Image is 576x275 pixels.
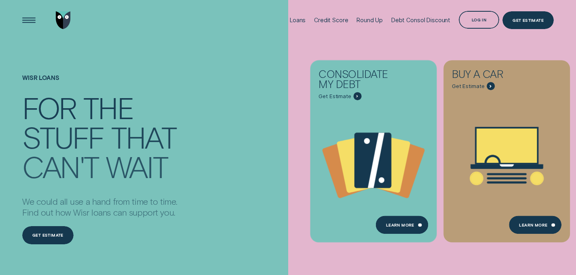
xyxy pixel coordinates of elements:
[20,11,38,29] button: Open Menu
[22,226,74,244] a: Get estimate
[290,17,306,23] div: Loans
[111,122,176,151] div: that
[319,93,351,100] span: Get Estimate
[376,216,428,234] a: Learn more
[22,195,177,217] p: We could all use a hand from time to time. Find out how Wisr loans can support you.
[83,93,133,122] div: the
[22,93,177,177] h4: For the stuff that can't wait
[22,75,177,93] h1: Wisr loans
[502,11,554,29] a: Get Estimate
[310,61,437,237] a: Consolidate my debt - Learn more
[452,69,533,82] div: Buy a car
[452,83,484,90] span: Get Estimate
[106,152,168,181] div: wait
[509,216,561,234] a: Learn More
[357,17,383,23] div: Round Up
[443,61,570,237] a: Buy a car - Learn more
[22,122,104,151] div: stuff
[459,11,499,29] button: Log in
[22,93,76,122] div: For
[56,11,71,29] img: Wisr
[22,152,99,181] div: can't
[391,17,450,23] div: Debt Consol Discount
[319,69,399,92] div: Consolidate my debt
[314,17,348,23] div: Credit Score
